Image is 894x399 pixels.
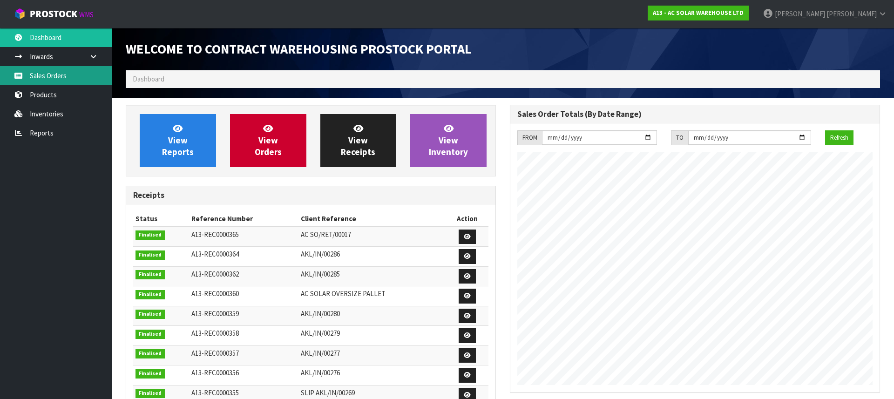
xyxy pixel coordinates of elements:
th: Reference Number [189,211,298,226]
span: Finalised [135,389,165,398]
span: AKL/IN/00277 [301,349,340,358]
span: AKL/IN/00276 [301,368,340,377]
span: A13-REC0000364 [191,250,239,258]
a: ViewReceipts [320,114,397,167]
span: View Reports [162,123,194,158]
span: SLIP AKL/IN/00269 [301,388,355,397]
a: ViewInventory [410,114,487,167]
th: Action [446,211,488,226]
strong: A13 - AC SOLAR WAREHOUSE LTD [653,9,744,17]
span: A13-REC0000355 [191,388,239,397]
span: ProStock [30,8,77,20]
span: Finalised [135,369,165,379]
span: Finalised [135,330,165,339]
small: WMS [79,10,94,19]
span: Finalised [135,290,165,299]
img: cube-alt.png [14,8,26,20]
span: Finalised [135,349,165,358]
div: FROM [517,130,542,145]
span: A13-REC0000357 [191,349,239,358]
span: A13-REC0000362 [191,270,239,278]
span: AKL/IN/00279 [301,329,340,338]
a: ViewOrders [230,114,306,167]
h3: Receipts [133,191,488,200]
span: A13-REC0000359 [191,309,239,318]
th: Status [133,211,189,226]
span: AKL/IN/00285 [301,270,340,278]
span: Finalised [135,230,165,240]
button: Refresh [825,130,853,145]
th: Client Reference [298,211,446,226]
span: Dashboard [133,74,164,83]
span: A13-REC0000358 [191,329,239,338]
span: View Inventory [429,123,468,158]
div: TO [671,130,688,145]
span: [PERSON_NAME] [775,9,825,18]
span: A13-REC0000365 [191,230,239,239]
span: AC SOLAR OVERSIZE PALLET [301,289,386,298]
h3: Sales Order Totals (By Date Range) [517,110,873,119]
span: AKL/IN/00286 [301,250,340,258]
span: [PERSON_NAME] [826,9,877,18]
span: View Receipts [341,123,375,158]
span: View Orders [255,123,282,158]
span: Finalised [135,270,165,279]
span: A13-REC0000360 [191,289,239,298]
a: ViewReports [140,114,216,167]
span: AKL/IN/00280 [301,309,340,318]
span: A13-REC0000356 [191,368,239,377]
span: Finalised [135,250,165,260]
span: Finalised [135,310,165,319]
span: Welcome to Contract Warehousing ProStock Portal [126,41,472,57]
span: AC SO/RET/00017 [301,230,351,239]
